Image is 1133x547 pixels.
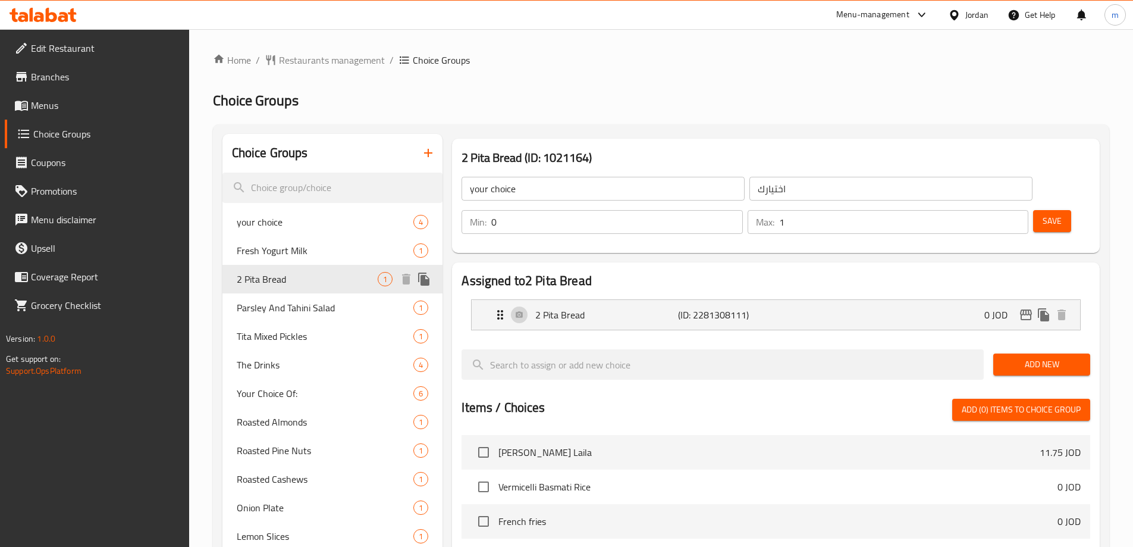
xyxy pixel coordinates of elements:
span: Get support on: [6,351,61,367]
h2: Items / Choices [462,399,545,417]
span: 1 [414,531,428,542]
span: Tita Mixed Pickles [237,329,414,343]
span: 1 [414,302,428,314]
span: Add New [1003,357,1081,372]
span: Version: [6,331,35,346]
a: Promotions [5,177,189,205]
div: 2 Pita Bread1deleteduplicate [222,265,443,293]
span: Roasted Cashews [237,472,414,486]
a: Home [213,53,251,67]
a: Menu disclaimer [5,205,189,234]
li: / [256,53,260,67]
h2: Assigned to 2 Pita Bread [462,272,1090,290]
span: Select choice [471,440,496,465]
li: Expand [462,295,1090,335]
button: duplicate [1035,306,1053,324]
span: Onion Plate [237,501,414,515]
span: Your Choice Of: [237,386,414,401]
div: Choices [413,329,428,343]
span: French fries [498,514,1057,529]
div: Choices [413,215,428,229]
div: Parsley And Tahini Salad1 [222,293,443,322]
span: Grocery Checklist [31,298,180,312]
span: 4 [414,360,428,371]
div: Jordan [965,8,988,21]
span: Choice Groups [413,53,470,67]
h3: 2 Pita Bread (ID: 1021164) [462,148,1090,167]
span: Parsley And Tahini Salad [237,301,414,315]
span: Vermicelli Basmati Rice [498,480,1057,494]
li: / [390,53,394,67]
span: 4 [414,217,428,228]
div: Roasted Pine Nuts1 [222,436,443,465]
span: Fresh Yogurt Milk [237,243,414,258]
span: Save [1043,214,1062,229]
div: Choices [413,301,428,315]
button: duplicate [415,270,433,288]
div: Choices [413,358,428,372]
button: delete [1053,306,1071,324]
button: delete [397,270,415,288]
div: Choices [413,243,428,258]
span: m [1112,8,1119,21]
p: 11.75 JOD [1040,445,1081,460]
span: Select choice [471,509,496,534]
p: Min: [470,215,487,229]
span: 1 [414,502,428,514]
span: Select choice [471,474,496,499]
div: Choices [378,272,393,286]
a: Coverage Report [5,262,189,291]
span: Coupons [31,155,180,170]
div: Expand [472,300,1080,330]
p: (ID: 2281308111) [678,308,773,322]
a: Choice Groups [5,120,189,148]
button: edit [1017,306,1035,324]
p: 0 JOD [984,308,1017,322]
span: [PERSON_NAME] Laila [498,445,1040,460]
div: Choices [413,443,428,458]
div: Fresh Yogurt Milk1 [222,236,443,265]
span: 1 [414,417,428,428]
span: Roasted Almonds [237,415,414,429]
span: The Drinks [237,358,414,372]
span: Choice Groups [33,127,180,141]
span: Roasted Pine Nuts [237,443,414,458]
a: Restaurants management [265,53,385,67]
span: Edit Restaurant [31,41,180,55]
a: Upsell [5,234,189,262]
span: 1.0.0 [37,331,55,346]
a: Support.OpsPlatform [6,363,81,379]
span: Menu disclaimer [31,212,180,227]
div: Roasted Almonds1 [222,408,443,436]
a: Coupons [5,148,189,177]
button: Save [1033,210,1071,232]
a: Edit Restaurant [5,34,189,62]
div: Choices [413,501,428,515]
span: Menus [31,98,180,112]
span: 2 Pita Bread [237,272,378,286]
span: Upsell [31,241,180,255]
p: 0 JOD [1057,480,1081,494]
div: Choices [413,386,428,401]
div: Roasted Cashews1 [222,465,443,493]
span: Coverage Report [31,270,180,284]
div: your choice4 [222,208,443,236]
div: Choices [413,529,428,543]
h2: Choice Groups [232,144,308,162]
div: Menu-management [836,8,909,22]
button: Add (0) items to choice group [952,399,1090,421]
div: Choices [413,415,428,429]
button: Add New [993,354,1090,376]
span: Lemon Slices [237,529,414,543]
span: Branches [31,70,180,84]
span: Add (0) items to choice group [962,402,1081,417]
input: search [462,349,984,380]
span: Restaurants management [279,53,385,67]
span: 1 [414,445,428,457]
span: 1 [414,331,428,342]
span: 6 [414,388,428,399]
a: Branches [5,62,189,91]
span: 1 [378,274,392,285]
p: 0 JOD [1057,514,1081,529]
nav: breadcrumb [213,53,1109,67]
